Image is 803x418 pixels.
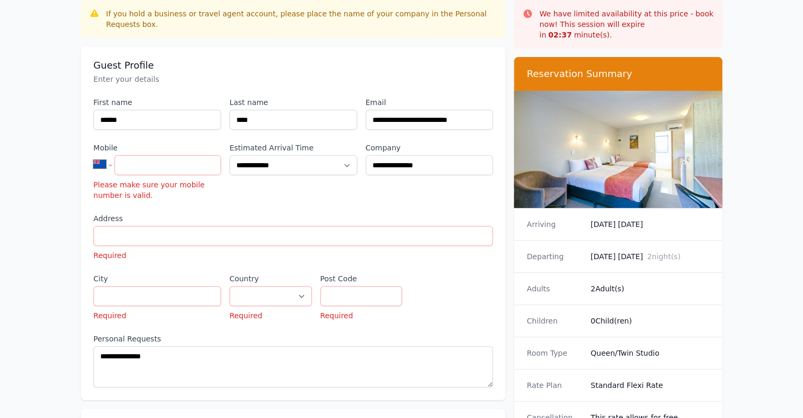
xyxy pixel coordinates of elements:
[527,283,582,294] dt: Adults
[366,97,493,108] label: Email
[93,179,221,201] p: Please make sure your mobile number is valid.
[527,251,582,262] dt: Departing
[230,273,312,284] label: Country
[366,142,493,153] label: Company
[93,142,221,153] label: Mobile
[230,310,312,321] p: Required
[527,68,710,80] h3: Reservation Summary
[527,348,582,358] dt: Room Type
[590,380,710,391] dd: Standard Flexi Rate
[527,219,582,230] dt: Arriving
[647,252,680,261] span: 2 night(s)
[590,219,710,230] dd: [DATE] [DATE]
[93,334,493,344] label: Personal Requests
[514,91,722,208] img: Queen/Twin Studio
[590,348,710,358] dd: Queen/Twin Studio
[93,59,493,72] h3: Guest Profile
[590,316,710,326] dd: 0 Child(ren)
[230,97,357,108] label: Last name
[93,74,493,84] p: Enter your details
[320,310,403,321] p: Required
[590,283,710,294] dd: 2 Adult(s)
[539,8,714,40] p: We have limited availability at this price - book now! This session will expire in minute(s).
[548,31,572,39] strong: 02 : 37
[320,273,403,284] label: Post Code
[230,142,357,153] label: Estimated Arrival Time
[527,316,582,326] dt: Children
[106,8,497,30] div: If you hold a business or travel agent account, please place the name of your company in the Pers...
[527,380,582,391] dt: Rate Plan
[93,250,493,261] p: Required
[93,97,221,108] label: First name
[93,213,493,224] label: Address
[93,310,221,321] p: Required
[590,251,710,262] dd: [DATE] [DATE]
[93,273,221,284] label: City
